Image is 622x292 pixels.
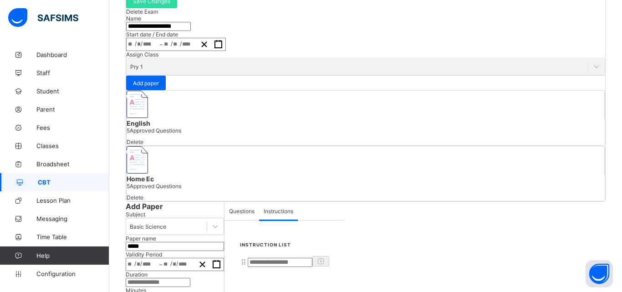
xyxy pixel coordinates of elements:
img: paper.51c7246d8542dfe900819678dd513d8e.svg [127,91,148,118]
span: Start date / End date [126,31,178,38]
span: Messaging [36,215,109,222]
span: / [171,40,173,47]
span: – [159,261,162,268]
span: / [170,260,172,267]
span: Help [36,252,109,259]
span: Subject [126,211,145,218]
span: Fees [36,124,109,131]
span: Staff [36,69,109,77]
span: / [135,40,137,47]
span: / [176,260,178,267]
span: / [180,40,182,47]
span: / [140,260,142,267]
span: Instructions [264,208,293,215]
span: Broadsheet [36,160,109,168]
span: – [160,41,163,48]
label: Duration [126,271,148,278]
span: / [141,40,143,47]
span: Parent [36,106,109,113]
span: Classes [36,142,109,149]
span: Add Paper [126,202,224,211]
label: Paper name [126,235,156,242]
div: Basic Science [130,223,166,230]
span: Home Ec [127,175,605,183]
span: English [127,119,605,127]
span: 5 Approved Questions [127,127,181,134]
span: CBT [38,179,109,186]
span: Delete Exam [126,8,158,15]
span: Add paper [133,80,159,87]
span: / [134,260,136,267]
span: Student [36,87,109,95]
span: Dashboard [36,51,109,58]
span: Delete [127,194,143,201]
span: 5 Approved Questions [127,183,181,190]
img: safsims [8,8,78,27]
button: Open asap [586,260,613,287]
span: Name [126,15,141,22]
img: paper.51c7246d8542dfe900819678dd513d8e.svg [127,146,148,174]
span: Assign Class [126,51,158,58]
span: Time Table [36,233,109,241]
span: Lesson Plan [36,197,109,204]
span: Delete [127,138,143,145]
span: Instruction List [240,242,291,247]
span: Questions [229,208,255,215]
span: Configuration [36,270,109,277]
span: Validity Period [126,251,162,258]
